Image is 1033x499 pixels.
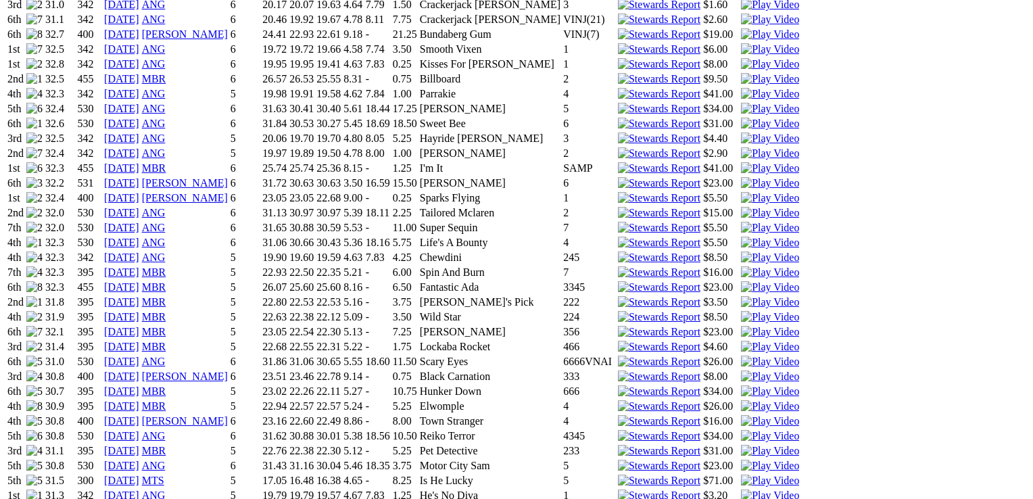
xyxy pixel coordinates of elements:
a: [DATE] [104,356,139,367]
img: Play Video [741,192,799,204]
td: $9.50 [702,72,739,86]
td: 530 [77,102,103,116]
a: [PERSON_NAME] [142,371,228,382]
a: ANG [142,88,166,99]
a: [PERSON_NAME] [142,192,228,204]
td: 455 [77,72,103,86]
td: 7.83 [365,57,391,71]
a: [DATE] [104,147,139,159]
td: 21.25 [392,28,418,41]
img: 5 [26,356,43,368]
img: Play Video [741,415,799,427]
td: 8.11 [365,13,391,26]
td: $41.00 [702,87,739,101]
a: [DATE] [104,118,139,129]
img: Stewards Report [618,475,700,487]
img: 4 [26,445,43,457]
a: MBR [142,73,166,85]
img: 7 [26,147,43,160]
img: Play Video [741,326,799,338]
a: View replay [741,237,799,248]
img: 7 [26,326,43,338]
img: Stewards Report [618,326,700,338]
a: View replay [741,28,799,40]
a: [PERSON_NAME] [142,177,228,189]
a: [DATE] [104,266,139,278]
td: 342 [77,87,103,101]
td: 4th [7,87,24,101]
img: Stewards Report [618,58,700,70]
img: Stewards Report [618,296,700,308]
td: 6th [7,13,24,26]
td: 32.3 [45,87,76,101]
a: View replay [741,73,799,85]
img: 2 [26,341,43,353]
img: Play Video [741,88,799,100]
td: 19.58 [316,87,341,101]
td: 4.63 [343,57,363,71]
td: 25.55 [316,72,341,86]
a: ANG [142,43,166,55]
a: MBR [142,326,166,337]
a: [DATE] [104,326,139,337]
img: 1 [26,73,43,85]
img: Stewards Report [618,371,700,383]
img: Stewards Report [618,162,700,174]
img: Play Video [741,266,799,279]
a: [DATE] [104,177,139,189]
img: Stewards Report [618,73,700,85]
a: [DATE] [104,103,139,114]
img: Stewards Report [618,43,700,55]
a: ANG [142,58,166,70]
td: 6 [230,102,261,116]
td: 19.92 [289,13,314,26]
td: 19.41 [316,57,341,71]
td: Bundaberg Gum [419,28,561,41]
img: Play Video [741,385,799,398]
img: Play Video [741,43,799,55]
img: Stewards Report [618,400,700,412]
img: 1 [26,118,43,130]
a: [DATE] [104,400,139,412]
td: 22.61 [316,28,341,41]
a: [DATE] [104,88,139,99]
a: View replay [741,118,799,129]
td: 400 [77,28,103,41]
a: View replay [741,14,799,25]
img: Stewards Report [618,88,700,100]
img: 8 [26,281,43,293]
img: 2 [26,192,43,204]
img: Stewards Report [618,430,700,442]
a: [DATE] [104,43,139,55]
a: ANG [142,133,166,144]
td: 342 [77,13,103,26]
img: Play Video [741,356,799,368]
img: 5 [26,475,43,487]
img: 5 [26,385,43,398]
td: 1 [562,57,616,71]
img: Play Video [741,430,799,442]
td: 4.78 [343,13,363,26]
a: [DATE] [104,252,139,263]
a: View replay [741,385,799,397]
td: 6 [230,57,261,71]
a: View replay [741,475,799,486]
a: [DATE] [104,460,139,471]
td: 2 [562,72,616,86]
img: Stewards Report [618,118,700,130]
img: 5 [26,415,43,427]
img: Play Video [741,28,799,41]
img: Stewards Report [618,103,700,115]
a: View replay [741,88,799,99]
a: View replay [741,460,799,471]
img: 6 [26,103,43,115]
a: [DATE] [104,222,139,233]
td: 4 [562,87,616,101]
img: 5 [26,460,43,472]
a: [DATE] [104,430,139,442]
img: Play Video [741,177,799,189]
img: Play Video [741,162,799,174]
td: 32.5 [45,43,76,56]
a: MBR [142,445,166,456]
td: - [365,72,391,86]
